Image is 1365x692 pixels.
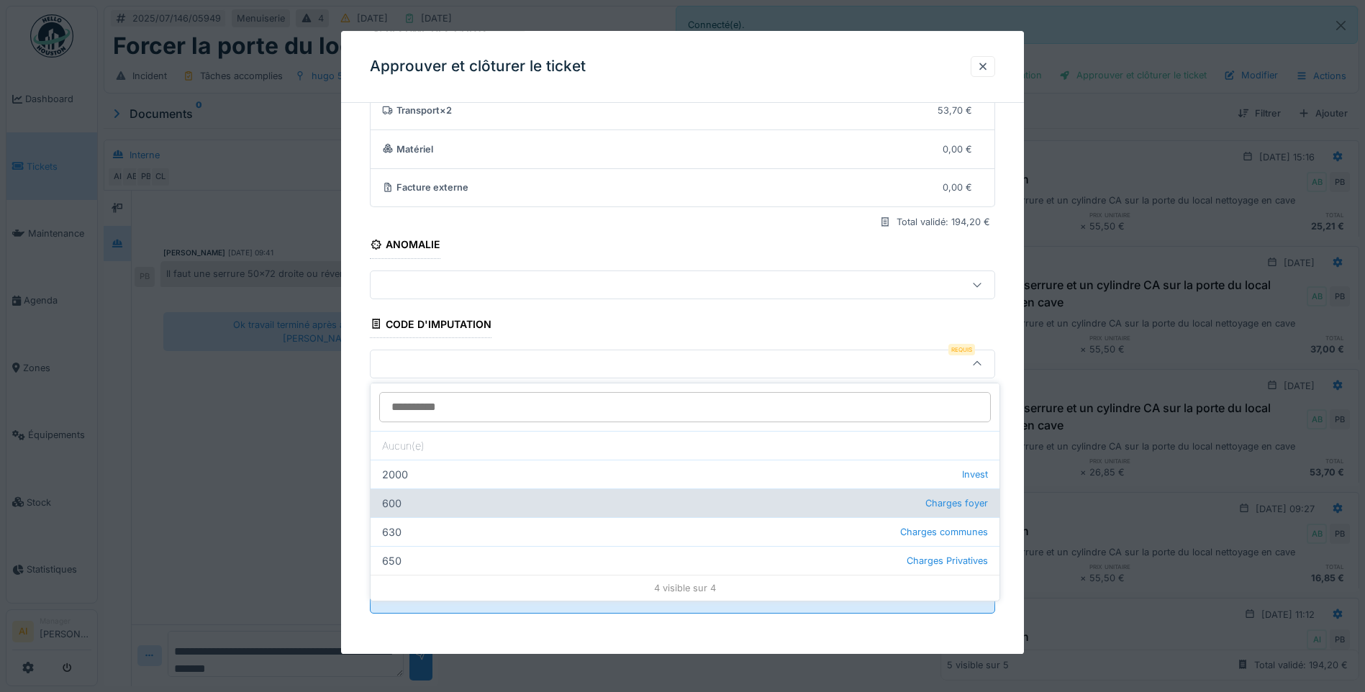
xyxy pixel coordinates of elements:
[382,181,932,195] div: Facture externe
[907,554,988,568] span: Charges Privatives
[897,216,990,229] div: Total validé: 194,20 €
[376,175,989,201] summary: Facture externe0,00 €
[371,575,999,601] div: 4 visible sur 4
[948,344,975,355] div: Requis
[370,58,586,76] h3: Approuver et clôturer le ticket
[371,488,999,517] div: 600
[962,468,988,481] span: Invest
[370,235,440,259] div: Anomalie
[900,525,988,539] span: Charges communes
[938,104,972,117] div: 53,70 €
[371,460,999,488] div: 2000
[371,546,999,575] div: 650
[370,314,491,338] div: Code d'imputation
[371,431,999,460] div: Aucun(e)
[382,142,932,156] div: Matériel
[943,142,972,156] div: 0,00 €
[371,517,999,546] div: 630
[376,97,989,124] summary: Transport×253,70 €
[925,496,988,510] span: Charges foyer
[376,136,989,163] summary: Matériel0,00 €
[943,181,972,195] div: 0,00 €
[382,104,927,117] div: Transport × 2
